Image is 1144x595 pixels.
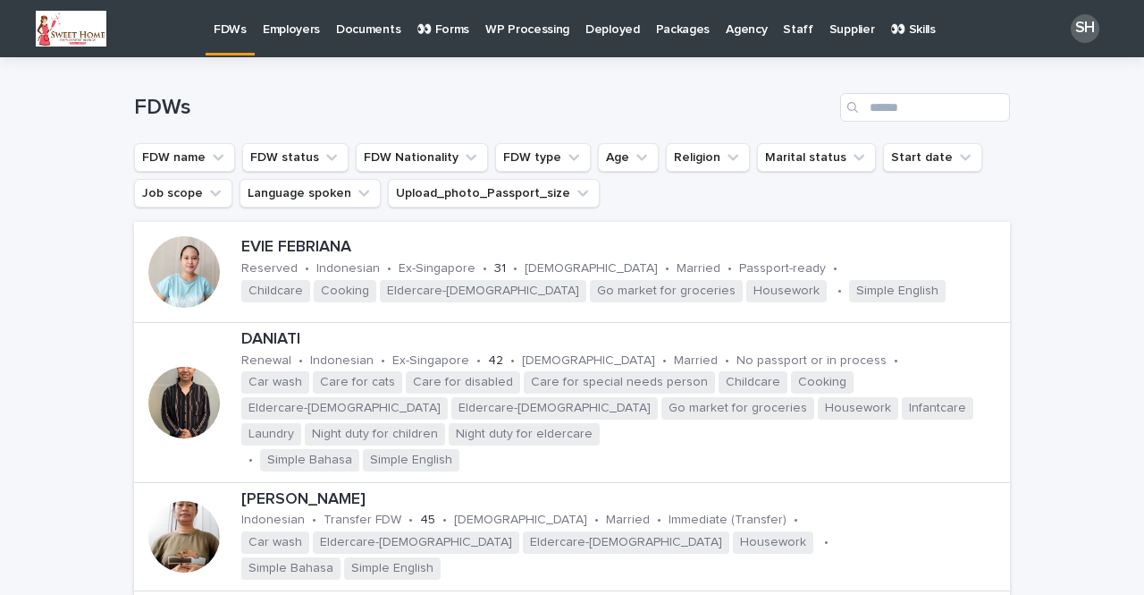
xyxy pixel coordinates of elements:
[902,397,973,420] span: Infantcare
[525,261,658,276] p: [DEMOGRAPHIC_DATA]
[824,535,829,550] p: •
[305,423,445,446] span: Night duty for children
[241,261,298,276] p: Reserved
[454,513,587,528] p: [DEMOGRAPHIC_DATA]
[883,143,982,172] button: Start date
[344,557,441,580] span: Simple English
[606,513,650,528] p: Married
[399,261,475,276] p: Ex-Singapore
[522,353,655,369] p: [DEMOGRAPHIC_DATA]
[241,280,310,302] span: Childcare
[408,513,413,528] p: •
[495,143,591,172] button: FDW type
[442,513,447,528] p: •
[736,353,887,369] p: No passport or in process
[590,280,743,302] span: Go market for groceries
[314,280,376,302] span: Cooking
[241,423,301,446] span: Laundry
[248,453,253,468] p: •
[392,353,469,369] p: Ex-Singapore
[241,531,309,554] span: Car wash
[1071,14,1099,43] div: SH
[36,11,106,47] img: SxV-y9IDe1xPkiQ-DEzWCVGYihIGPR2KPLyfPma-MCg
[241,557,341,580] span: Simple Bahasa
[661,397,814,420] span: Go market for groceries
[746,280,827,302] span: Housework
[833,261,837,276] p: •
[406,371,520,394] span: Care for disabled
[242,143,349,172] button: FDW status
[305,261,309,276] p: •
[240,179,381,208] button: Language spoken
[757,143,876,172] button: Marital status
[794,513,798,528] p: •
[677,261,720,276] p: Married
[657,513,661,528] p: •
[449,423,600,446] span: Night duty for eldercare
[523,531,729,554] span: Eldercare-[DEMOGRAPHIC_DATA]
[513,261,517,276] p: •
[674,353,718,369] p: Married
[510,353,515,369] p: •
[420,513,435,528] p: 45
[665,261,669,276] p: •
[356,143,488,172] button: FDW Nationality
[380,280,586,302] span: Eldercare-[DEMOGRAPHIC_DATA]
[739,261,826,276] p: Passport-ready
[483,261,487,276] p: •
[488,353,503,369] p: 42
[598,143,659,172] button: Age
[241,397,448,420] span: Eldercare-[DEMOGRAPHIC_DATA]
[388,179,600,208] button: Upload_photo_Passport_size
[662,353,667,369] p: •
[241,330,1003,350] p: DANIATI
[719,371,787,394] span: Childcare
[324,513,401,528] p: Transfer FDW
[728,261,732,276] p: •
[241,371,309,394] span: Car wash
[134,179,232,208] button: Job scope
[260,449,359,472] span: Simple Bahasa
[313,531,519,554] span: Eldercare-[DEMOGRAPHIC_DATA]
[363,449,459,472] span: Simple English
[594,513,599,528] p: •
[451,397,658,420] span: Eldercare-[DEMOGRAPHIC_DATA]
[476,353,481,369] p: •
[381,353,385,369] p: •
[241,513,305,528] p: Indonesian
[134,95,833,121] h1: FDWs
[134,222,1010,323] a: EVIE FEBRIANAReserved•Indonesian•Ex-Singapore•31•[DEMOGRAPHIC_DATA]•Married•Passport-ready•Childc...
[524,371,715,394] span: Care for special needs person
[134,323,1010,483] a: DANIATIRenewal•Indonesian•Ex-Singapore•42•[DEMOGRAPHIC_DATA]•Married•No passport or in process•Ca...
[241,238,1003,258] p: EVIE FEBRIANA
[494,261,506,276] p: 31
[299,353,303,369] p: •
[241,490,1003,510] p: [PERSON_NAME]
[725,353,729,369] p: •
[134,483,1010,591] a: [PERSON_NAME]Indonesian•Transfer FDW•45•[DEMOGRAPHIC_DATA]•Married•Immediate (Transfer)•Car washE...
[733,531,813,554] span: Housework
[840,93,1010,122] input: Search
[666,143,750,172] button: Religion
[818,397,898,420] span: Housework
[313,371,402,394] span: Care for cats
[310,353,374,369] p: Indonesian
[849,280,946,302] span: Simple English
[387,261,391,276] p: •
[134,143,235,172] button: FDW name
[316,261,380,276] p: Indonesian
[837,284,842,299] p: •
[894,353,898,369] p: •
[241,353,291,369] p: Renewal
[669,513,786,528] p: Immediate (Transfer)
[312,513,316,528] p: •
[791,371,854,394] span: Cooking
